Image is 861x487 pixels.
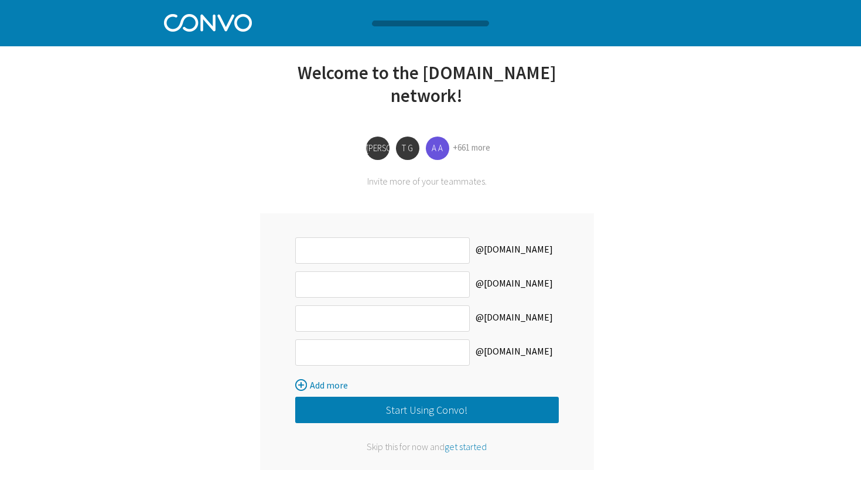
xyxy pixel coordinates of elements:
[470,305,559,332] label: @[DOMAIN_NAME]
[445,441,487,452] span: get started
[164,11,252,32] img: Convo Logo
[470,339,559,366] label: @[DOMAIN_NAME]
[366,137,389,160] div: [PERSON_NAME]
[295,441,559,452] div: Skip this for now and
[295,397,559,423] button: Start Using Convo!
[260,175,594,187] div: Invite more of your teammates.
[426,137,449,160] div: A A
[453,142,490,153] a: +661 more
[470,237,559,264] label: @[DOMAIN_NAME]
[470,271,559,298] label: @[DOMAIN_NAME]
[396,137,419,160] div: T G
[260,61,594,121] div: Welcome to the [DOMAIN_NAME] network!
[310,379,348,391] span: Add more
